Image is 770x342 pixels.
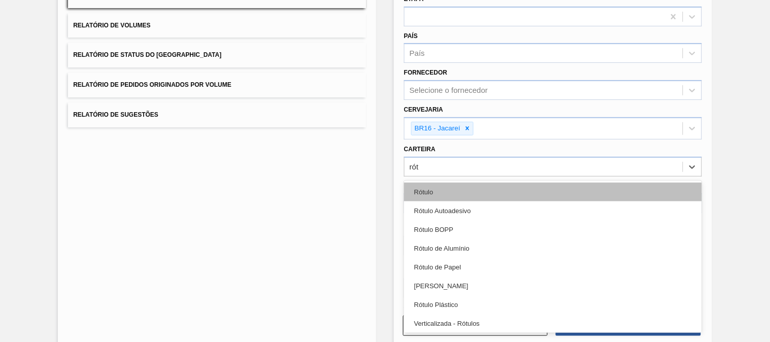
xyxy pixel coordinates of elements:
div: BR16 - Jacareí [412,122,462,135]
div: Rótulo Plástico [404,295,702,314]
div: Selecione o fornecedor [410,86,488,95]
div: [PERSON_NAME] [404,277,702,295]
button: Relatório de Pedidos Originados por Volume [68,73,366,97]
label: Carteira [404,146,436,153]
span: Relatório de Sugestões [73,111,158,118]
div: País [410,49,425,58]
label: País [404,32,418,40]
label: Fornecedor [404,69,447,76]
span: Relatório de Pedidos Originados por Volume [73,81,231,88]
span: Relatório de Volumes [73,22,150,29]
button: Relatório de Volumes [68,13,366,38]
div: Rótulo de Alumínio [404,239,702,258]
button: Relatório de Sugestões [68,102,366,127]
div: Rótulo [404,183,702,201]
label: Cervejaria [404,106,443,113]
div: Rótulo Autoadesivo [404,201,702,220]
div: Rótulo de Papel [404,258,702,277]
button: Limpar [403,316,548,336]
div: Rótulo BOPP [404,220,702,239]
button: Relatório de Status do [GEOGRAPHIC_DATA] [68,43,366,67]
span: Relatório de Status do [GEOGRAPHIC_DATA] [73,51,221,58]
div: Verticalizada - Rótulos [404,314,702,333]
